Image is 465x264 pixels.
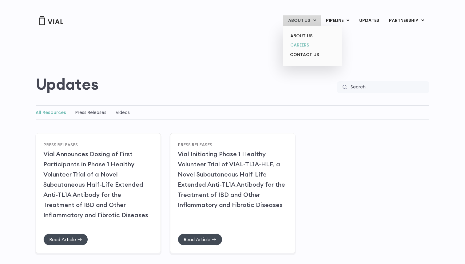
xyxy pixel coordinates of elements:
a: CONTACT US [285,50,339,60]
a: Videos [116,109,130,116]
a: PARTNERSHIPMenu Toggle [384,15,429,26]
span: Read Article [49,237,76,242]
span: Read Article [184,237,210,242]
a: Press Releases [75,109,106,116]
a: Press Releases [43,142,78,147]
a: Read Article [43,234,88,246]
a: Read Article [178,234,222,246]
a: Vial Initiating Phase 1 Healthy Volunteer Trial of VIAL-TL1A-HLE, a Novel Subcutaneous Half-Life ... [178,150,285,209]
a: ABOUT US [285,31,339,41]
a: PIPELINEMenu Toggle [321,15,354,26]
img: Vial Logo [39,16,63,25]
a: Press Releases [178,142,212,147]
a: ABOUT USMenu Toggle [283,15,321,26]
a: CAREERS [285,40,339,50]
input: Search... [347,81,429,93]
a: Vial Announces Dosing of First Participants in Phase 1 Healthy Volunteer Trial of a Novel Subcuta... [43,150,148,219]
a: UPDATES [354,15,384,26]
h2: Updates [36,75,99,93]
a: All Resources [36,109,66,116]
